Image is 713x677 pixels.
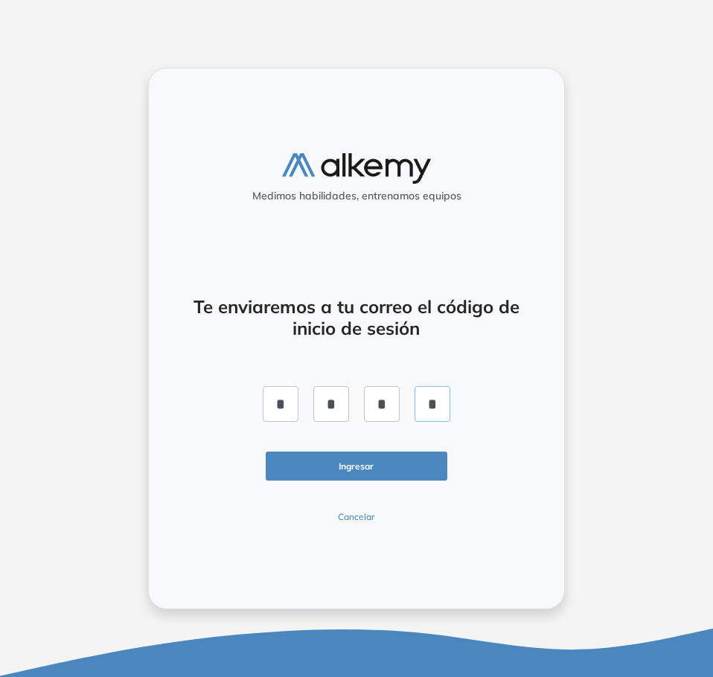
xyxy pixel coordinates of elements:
[266,510,447,524] button: Cancelar
[282,153,431,184] img: logo-alkemy
[445,504,713,677] div: Widget de chat
[266,452,447,481] button: Ingresar
[155,190,558,202] h5: Medimos habilidades, entrenamos equipos
[445,504,713,677] iframe: Chat Widget
[188,296,525,339] h4: Te enviaremos a tu correo el código de inicio de sesión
